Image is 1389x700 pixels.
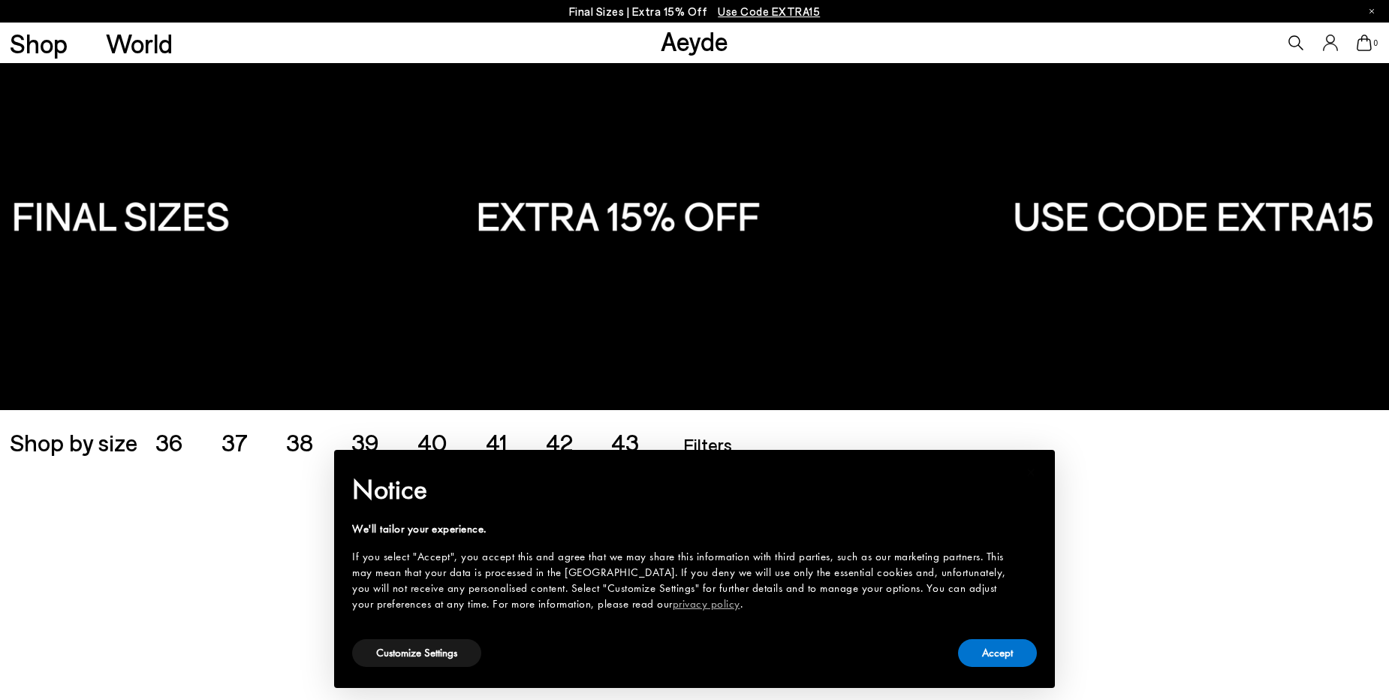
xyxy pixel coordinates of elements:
button: Accept [958,639,1037,667]
a: privacy policy [673,596,740,611]
span: × [1026,460,1036,484]
h2: Notice [352,470,1013,509]
button: Customize Settings [352,639,481,667]
div: We'll tailor your experience. [352,521,1013,537]
div: If you select "Accept", you accept this and agree that we may share this information with third p... [352,549,1013,612]
button: Close this notice [1013,454,1049,490]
